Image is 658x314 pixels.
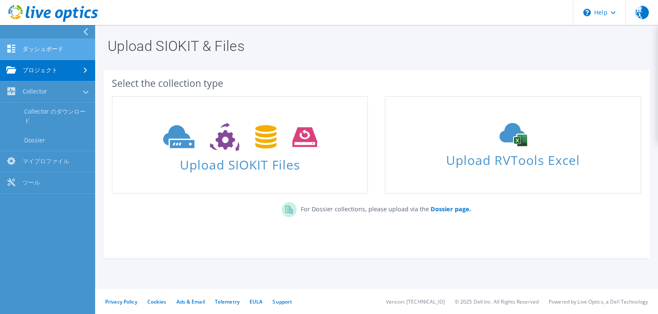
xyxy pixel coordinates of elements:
h1: Upload SIOKIT & Files [108,39,641,53]
a: Upload SIOKIT Files [112,96,368,194]
a: Privacy Policy [105,298,137,305]
a: Cookies [147,298,166,305]
div: Select the collection type [112,78,641,88]
a: Dossier page. [429,205,471,213]
span: Upload RVTools Excel [386,149,640,167]
svg: \n [583,9,591,16]
a: Ads & Email [176,298,205,305]
a: Telemetry [215,298,240,305]
b: Dossier page. [431,205,471,213]
li: Version: [TECHNICAL_ID] [386,298,445,305]
p: For Dossier collections, please upload via the [297,202,471,214]
a: Support [272,298,292,305]
span: Upload SIOKIT Files [113,153,367,171]
span: 豊込 [635,6,649,19]
a: EULA [250,298,262,305]
li: Powered by Live Optics, a Dell Technology [549,298,648,305]
a: Upload RVTools Excel [385,96,641,194]
li: © 2025 Dell Inc. All Rights Reserved [455,298,539,305]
